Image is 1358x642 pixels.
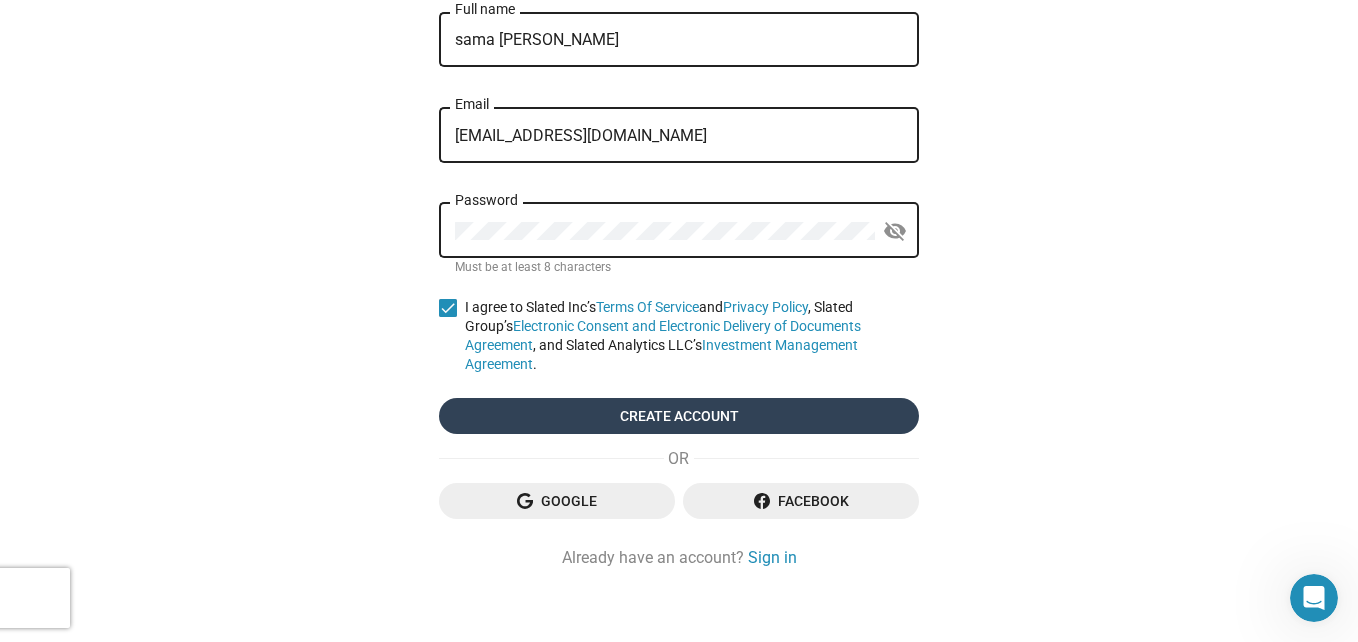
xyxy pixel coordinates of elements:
[748,547,797,568] a: Sign in
[455,398,903,434] span: Create account
[455,483,659,519] span: Google
[1290,574,1338,622] iframe: Intercom live chat
[465,318,861,353] a: Electronic Consent and Electronic Delivery of Documents Agreement
[439,398,919,434] button: Create account
[439,483,675,519] button: Google
[699,483,903,519] span: Facebook
[596,299,699,315] a: Terms Of Service
[683,483,919,519] button: Facebook
[883,216,907,247] mat-icon: visibility_off
[723,299,808,315] a: Privacy Policy
[875,212,915,252] button: Show password
[455,260,611,276] mat-hint: Must be at least 8 characters
[465,298,919,374] span: I agree to Slated Inc’s and , Slated Group’s , and Slated Analytics LLC’s .
[439,547,919,568] div: Already have an account?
